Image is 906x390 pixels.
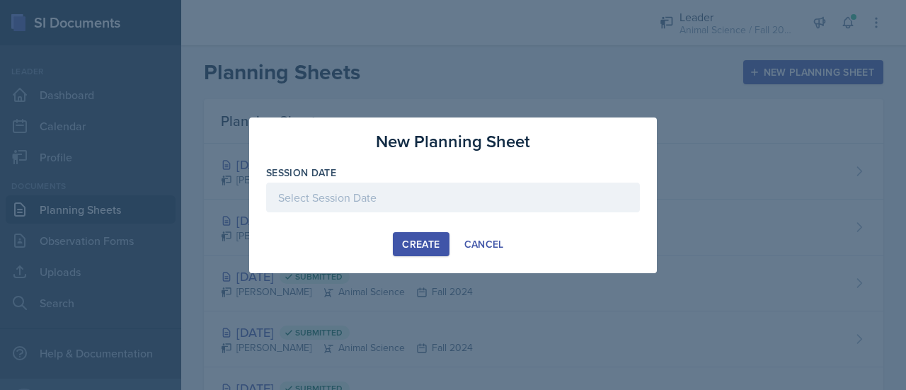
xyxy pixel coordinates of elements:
[266,166,336,180] label: Session Date
[402,239,440,250] div: Create
[376,129,530,154] h3: New Planning Sheet
[393,232,449,256] button: Create
[464,239,504,250] div: Cancel
[455,232,513,256] button: Cancel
